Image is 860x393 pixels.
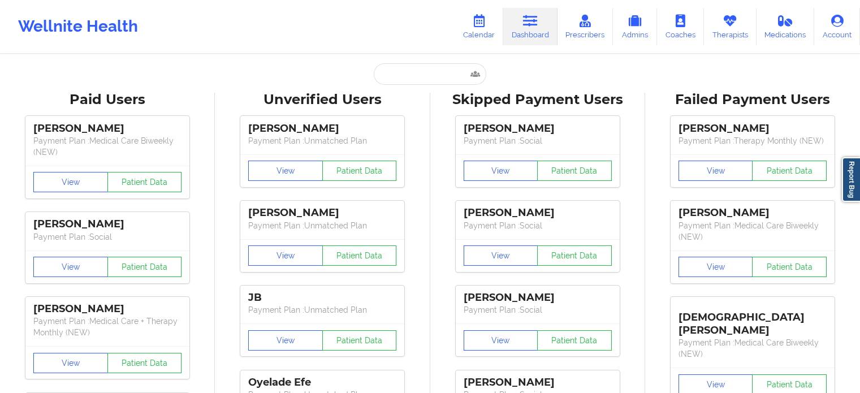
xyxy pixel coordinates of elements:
button: Patient Data [322,330,397,351]
a: Report Bug [842,157,860,202]
button: Patient Data [107,353,182,373]
p: Payment Plan : Social [464,135,612,146]
button: View [679,257,753,277]
button: Patient Data [752,161,827,181]
button: View [464,330,538,351]
div: [PERSON_NAME] [679,206,827,219]
div: Unverified Users [223,91,422,109]
button: Patient Data [537,161,612,181]
div: [DEMOGRAPHIC_DATA][PERSON_NAME] [679,303,827,337]
button: View [248,161,323,181]
div: [PERSON_NAME] [248,206,396,219]
button: View [248,330,323,351]
div: [PERSON_NAME] [33,303,181,316]
button: View [33,172,108,192]
div: [PERSON_NAME] [464,376,612,389]
div: Oyelade Efe [248,376,396,389]
p: Payment Plan : Unmatched Plan [248,135,396,146]
div: JB [248,291,396,304]
a: Therapists [704,8,757,45]
p: Payment Plan : Social [464,304,612,316]
button: Patient Data [537,245,612,266]
button: Patient Data [322,161,397,181]
div: [PERSON_NAME] [464,291,612,304]
button: View [464,245,538,266]
div: [PERSON_NAME] [248,122,396,135]
div: Failed Payment Users [653,91,852,109]
div: [PERSON_NAME] [464,122,612,135]
a: Prescribers [558,8,613,45]
button: View [248,245,323,266]
a: Dashboard [503,8,558,45]
p: Payment Plan : Medical Care Biweekly (NEW) [679,220,827,243]
p: Payment Plan : Medical Care Biweekly (NEW) [679,337,827,360]
button: Patient Data [752,257,827,277]
a: Account [814,8,860,45]
button: Patient Data [107,172,182,192]
p: Payment Plan : Medical Care Biweekly (NEW) [33,135,181,158]
a: Medications [757,8,815,45]
button: View [464,161,538,181]
div: [PERSON_NAME] [33,218,181,231]
a: Calendar [455,8,503,45]
button: Patient Data [537,330,612,351]
p: Payment Plan : Social [464,220,612,231]
div: [PERSON_NAME] [679,122,827,135]
a: Coaches [657,8,704,45]
p: Payment Plan : Unmatched Plan [248,220,396,231]
p: Payment Plan : Social [33,231,181,243]
button: View [679,161,753,181]
button: Patient Data [322,245,397,266]
button: View [33,257,108,277]
p: Payment Plan : Medical Care + Therapy Monthly (NEW) [33,316,181,338]
div: Paid Users [8,91,207,109]
div: [PERSON_NAME] [464,206,612,219]
a: Admins [613,8,657,45]
button: View [33,353,108,373]
div: [PERSON_NAME] [33,122,181,135]
p: Payment Plan : Therapy Monthly (NEW) [679,135,827,146]
button: Patient Data [107,257,182,277]
div: Skipped Payment Users [438,91,637,109]
p: Payment Plan : Unmatched Plan [248,304,396,316]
